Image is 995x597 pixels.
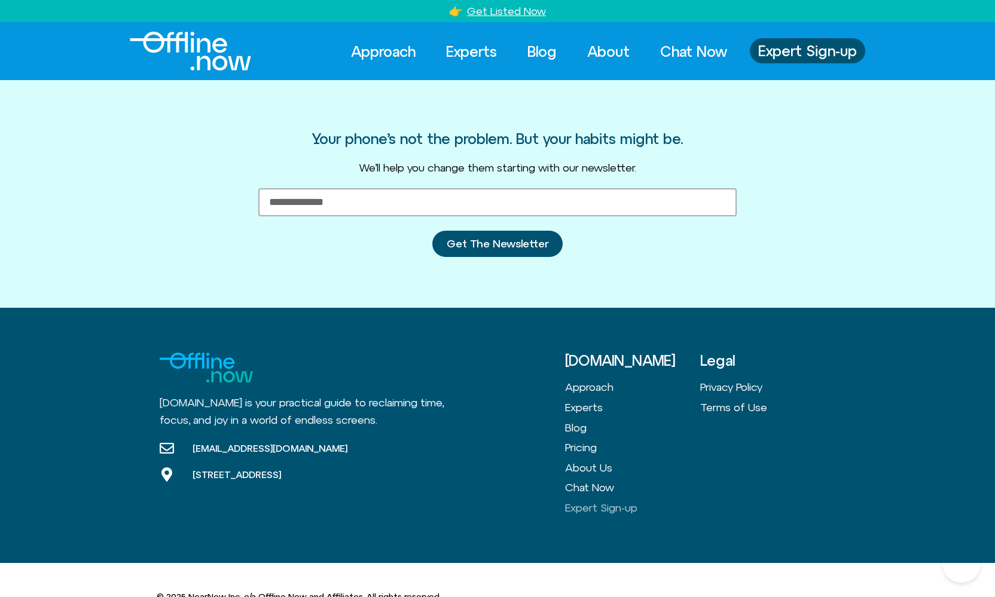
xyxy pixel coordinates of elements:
[576,38,640,65] a: About
[565,458,700,478] a: About Us
[565,477,700,498] a: Chat Now
[565,353,700,368] h3: [DOMAIN_NAME]
[340,38,738,65] nav: Menu
[312,131,683,146] h3: Your phone’s not the problem. But your habits might be.
[565,418,700,438] a: Blog
[565,397,700,418] a: Experts
[649,38,738,65] a: Chat Now
[700,353,835,368] h3: Legal
[467,5,546,17] a: Get Listed Now
[435,38,508,65] a: Experts
[160,441,347,455] a: [EMAIL_ADDRESS][DOMAIN_NAME]
[359,161,636,174] span: We’ll help you change them starting with our newsletter.
[517,38,567,65] a: Blog
[565,498,700,518] a: Expert Sign-up
[160,353,253,382] img: Logo for Offline.now with the text "Offline" in blue and "Now" in Green.
[758,43,857,59] span: Expert Sign-up
[449,5,462,17] a: 👉
[190,442,347,454] span: [EMAIL_ADDRESS][DOMAIN_NAME]
[160,467,347,482] a: [STREET_ADDRESS]
[750,38,865,63] a: Expert Sign-up
[700,377,835,417] nav: Menu
[565,437,700,458] a: Pricing
[700,397,835,418] a: Terms of Use
[565,377,700,397] a: Approach
[700,377,835,397] a: Privacy Policy
[160,396,444,426] span: [DOMAIN_NAME] is your practical guide to reclaiming time, focus, and joy in a world of endless sc...
[942,544,981,583] iframe: Botpress
[340,38,426,65] a: Approach
[190,469,281,480] span: [STREET_ADDRESS]
[447,238,548,250] span: Get The Newsletter
[130,32,251,71] img: Offline.Now logo in white. Text of the words offline.now with a line going through the "O"
[565,377,700,518] nav: Menu
[130,32,231,71] div: Logo
[432,231,563,257] button: Get The Newsletter
[258,188,737,271] form: New Form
